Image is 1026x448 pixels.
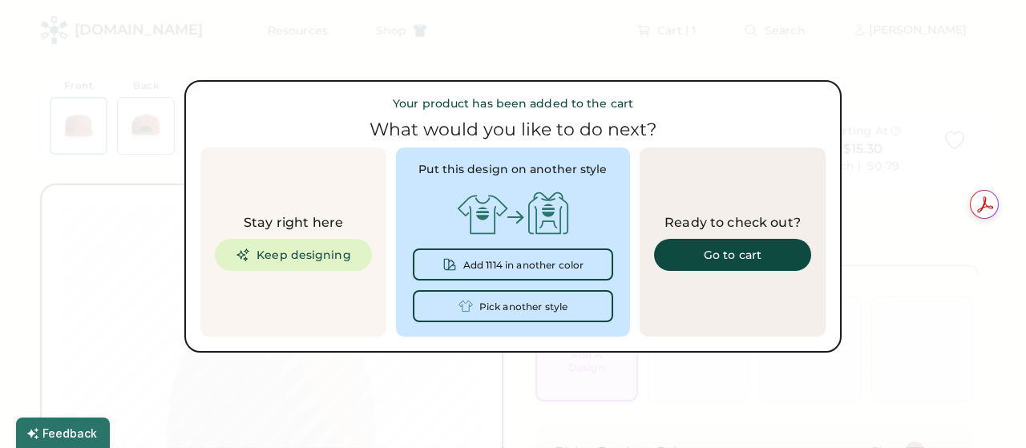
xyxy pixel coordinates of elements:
a: Go to cart [654,239,811,271]
img: t-shirt-1-01.svg [458,299,473,313]
div: Stay right here [215,213,372,232]
div: Put this design on another style [410,162,616,178]
button: Keep designing [215,239,372,271]
div: Go to cart [673,249,792,260]
div: What would you like to do next? [200,119,826,141]
div: Add 1114 in another color [463,260,584,271]
div: Ready to check out? [654,213,811,232]
img: create%20add-on%20product.svg [453,188,573,240]
div: Your product has been added to the cart [200,96,826,112]
div: Pick another style [479,301,568,313]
